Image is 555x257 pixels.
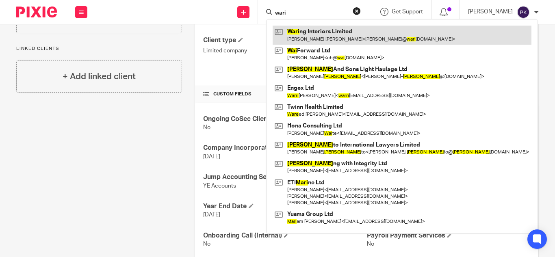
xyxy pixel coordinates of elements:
[203,115,366,123] h4: Ongoing CoSec Client
[353,7,361,15] button: Clear
[16,45,182,52] p: Linked clients
[203,47,366,55] p: Limited company
[203,202,366,211] h4: Year End Date
[203,231,366,240] h4: Onboarding Call (Internal)
[274,10,347,17] input: Search
[203,91,366,97] h4: CUSTOM FIELDS
[203,154,220,160] span: [DATE]
[468,8,513,16] p: [PERSON_NAME]
[63,70,136,83] h4: + Add linked client
[203,36,366,45] h4: Client type
[367,241,374,247] span: No
[203,125,210,130] span: No
[203,144,366,152] h4: Company Incorporated On
[367,231,530,240] h4: Payroll Payment Services
[517,6,530,19] img: svg%3E
[392,9,423,15] span: Get Support
[203,183,236,189] span: YE Accounts
[203,241,210,247] span: No
[203,173,366,181] h4: Jump Accounting Service
[203,212,220,218] span: [DATE]
[16,6,57,17] img: Pixie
